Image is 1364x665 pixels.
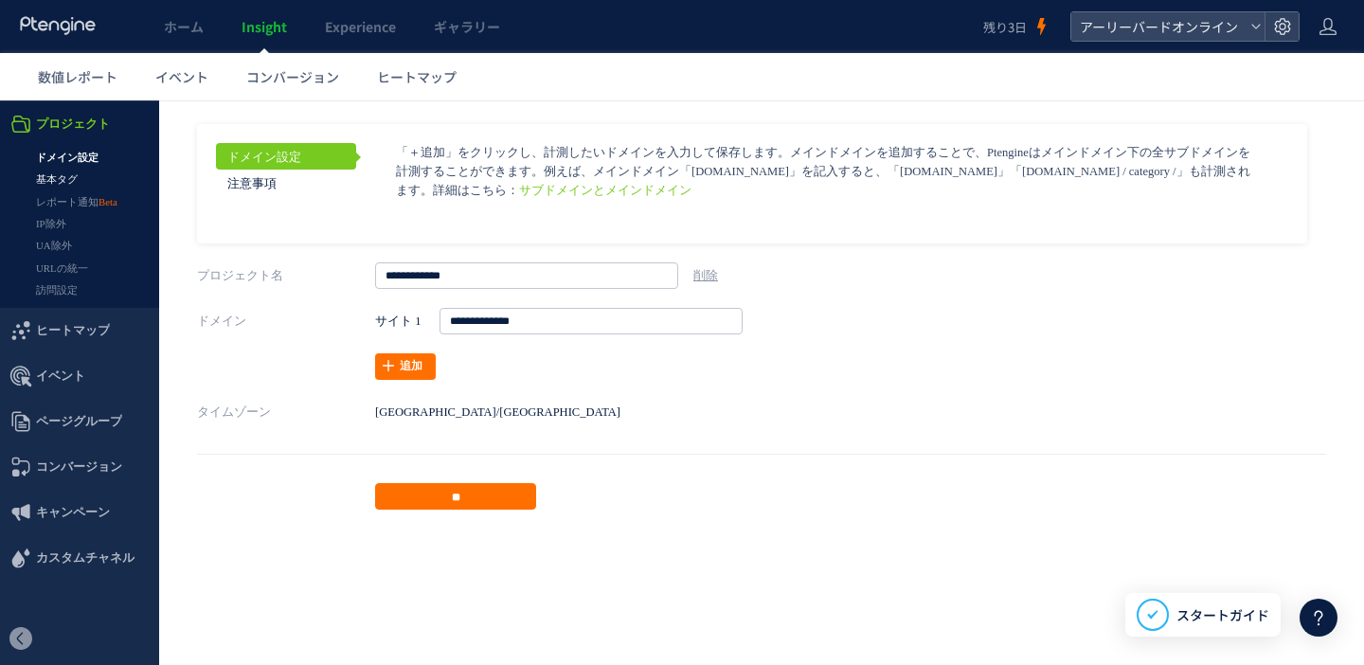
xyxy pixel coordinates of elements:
a: 注意事項 [216,69,356,96]
span: アーリーバードオンライン [1074,12,1243,41]
span: ヒートマップ [36,207,110,253]
span: コンバージョン [36,344,122,389]
label: ドメイン [197,207,375,234]
a: 追加 [375,253,436,279]
span: Insight [242,17,287,36]
label: タイムゾーン [197,298,375,325]
label: プロジェクト名 [197,162,375,189]
p: 「＋追加」をクリックし、計測したいドメインを入力して保存します。メインドメインを追加することで、Ptengineはメインドメイン下の全サブドメインを計測することができます。例えば、メインドメイン... [396,43,1256,99]
span: コンバージョン [246,67,339,86]
strong: サイト 1 [375,207,421,234]
span: カスタムチャネル [36,435,135,480]
span: キャンペーン [36,389,110,435]
a: サブドメインとメインドメイン [519,83,691,97]
span: プロジェクト [36,1,110,46]
span: 数値レポート [38,67,117,86]
span: ページグループ [36,298,122,344]
span: [GEOGRAPHIC_DATA]/[GEOGRAPHIC_DATA] [375,305,620,318]
a: 削除 [693,169,718,182]
span: Experience [325,17,396,36]
span: イベント [36,253,85,298]
span: イベント [155,67,208,86]
span: ヒートマップ [377,67,457,86]
span: スタートガイド [1176,605,1269,625]
span: ギャラリー [434,17,500,36]
span: 残り3日 [983,18,1027,36]
a: ドメイン設定 [216,43,356,69]
span: ホーム [164,17,204,36]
